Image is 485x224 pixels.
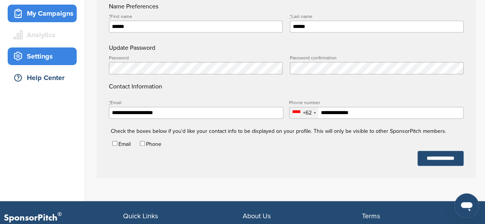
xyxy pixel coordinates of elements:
div: Selected country [289,107,318,118]
a: My Campaigns [8,5,77,22]
p: SponsorPitch [4,213,123,224]
div: +62 [303,110,311,116]
div: Analytics [12,28,77,42]
div: Help Center [12,71,77,85]
label: Password confirmation [290,56,464,60]
iframe: Tombol untuk meluncurkan jendela pesan [454,193,479,218]
label: Email [118,141,131,147]
span: Terms [362,212,380,220]
abbr: required [109,14,110,19]
h4: Name Preferences [109,2,464,11]
span: Quick Links [123,212,158,220]
label: First name [109,14,283,19]
span: ® [58,209,62,219]
label: Phone [146,141,161,147]
div: My Campaigns [12,7,77,20]
a: Help Center [8,69,77,87]
abbr: required [290,14,291,19]
a: Settings [8,47,77,65]
span: About Us [243,212,271,220]
h4: Contact Information [109,56,464,91]
h4: Update Password [109,43,464,52]
div: Settings [12,49,77,63]
label: Last name [290,14,464,19]
label: Email [109,100,283,105]
label: Phone number [289,100,464,105]
a: Analytics [8,26,77,44]
label: Password [109,56,283,60]
abbr: required [109,100,110,105]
